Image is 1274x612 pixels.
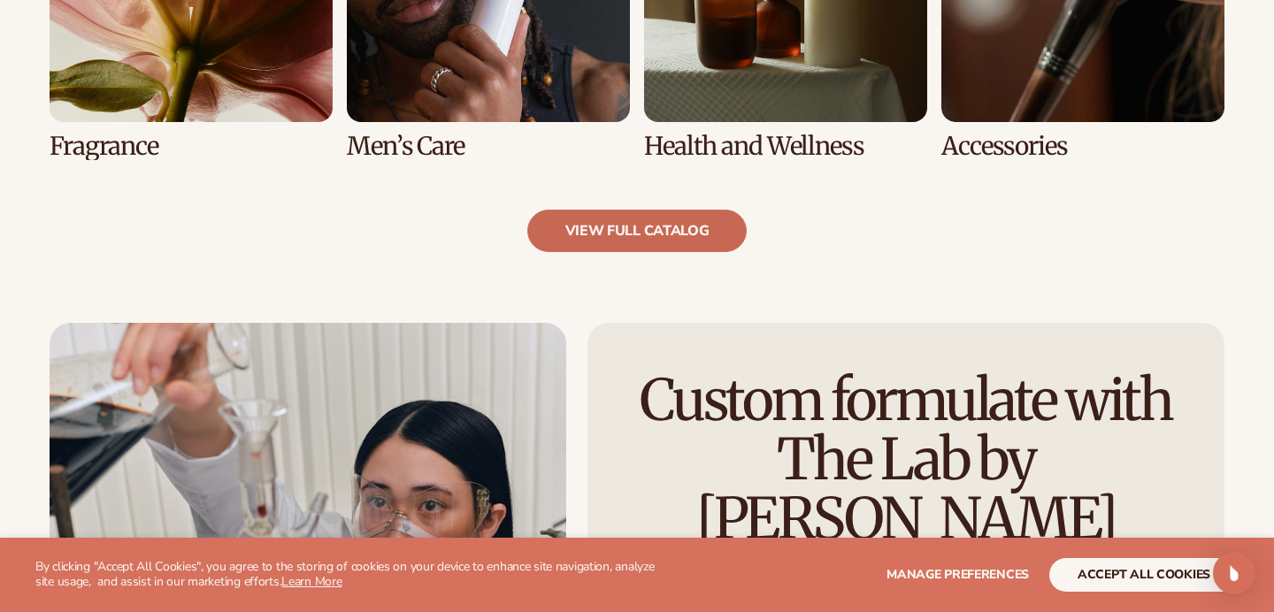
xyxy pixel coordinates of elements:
a: Learn More [281,573,342,590]
div: Open Intercom Messenger [1213,552,1255,594]
h2: Custom formulate with The Lab by [PERSON_NAME] [637,371,1175,549]
span: Manage preferences [886,566,1029,583]
button: accept all cookies [1049,558,1239,592]
p: By clicking "Accept All Cookies", you agree to the storing of cookies on your device to enhance s... [35,560,665,590]
button: Manage preferences [886,558,1029,592]
a: view full catalog [527,210,748,252]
